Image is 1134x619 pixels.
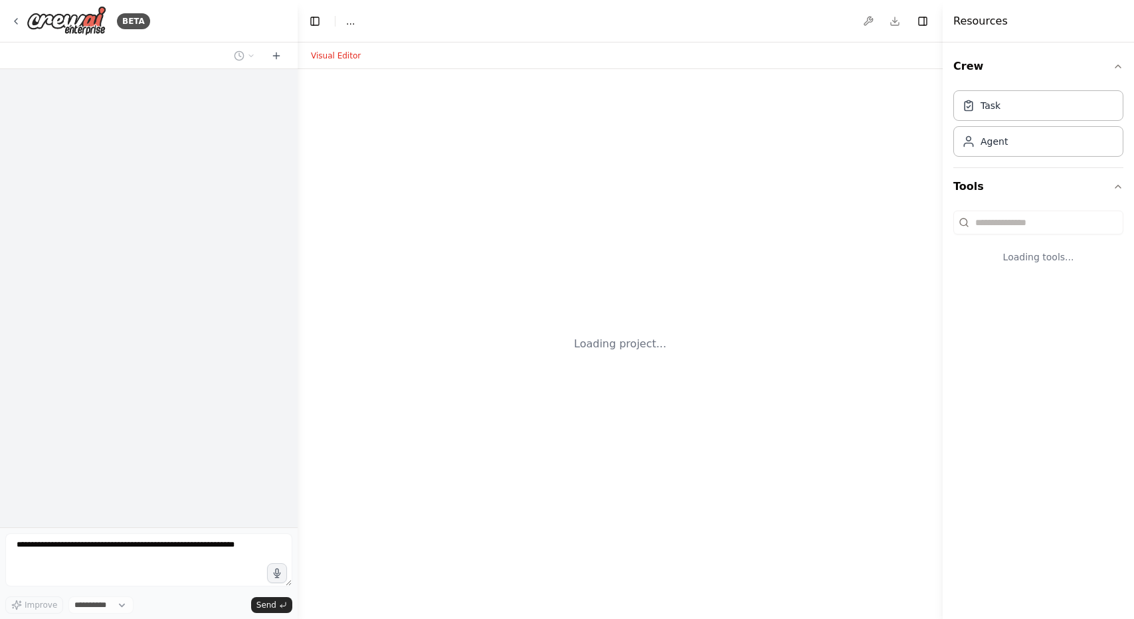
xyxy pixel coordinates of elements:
div: Agent [981,135,1008,148]
button: Click to speak your automation idea [267,563,287,583]
div: Loading tools... [953,240,1123,274]
button: Hide left sidebar [306,12,324,31]
button: Send [251,597,292,613]
div: BETA [117,13,150,29]
button: Start a new chat [266,48,287,64]
h4: Resources [953,13,1008,29]
button: Improve [5,596,63,614]
button: Tools [953,168,1123,205]
button: Switch to previous chat [229,48,260,64]
nav: breadcrumb [346,15,355,28]
button: Hide right sidebar [913,12,932,31]
div: Task [981,99,1000,112]
span: ... [346,15,355,28]
img: Logo [27,6,106,36]
span: Send [256,600,276,610]
div: Loading project... [574,336,666,352]
div: Crew [953,85,1123,167]
div: Tools [953,205,1123,285]
button: Visual Editor [303,48,369,64]
button: Crew [953,48,1123,85]
span: Improve [25,600,57,610]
